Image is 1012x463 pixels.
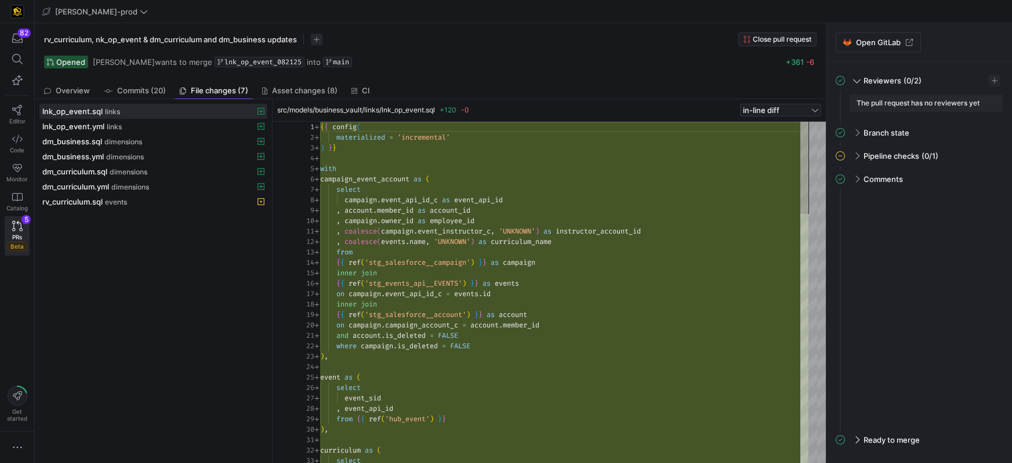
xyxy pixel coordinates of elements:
span: ) [430,414,434,424]
a: PRsBeta5 [5,216,30,256]
span: as [418,216,426,225]
span: { [340,279,344,288]
div: 2 [293,132,314,143]
div: 16 [293,278,314,289]
span: } [478,310,483,319]
span: , [336,237,340,246]
span: as [413,174,422,184]
span: , [336,206,340,215]
div: Reviewers(0/2) [836,94,1003,123]
span: lnk_op_event_082125 [224,58,302,66]
span: event_instructor_c [418,227,491,236]
span: 'UNKNOWN' [434,237,470,246]
span: . [499,320,503,330]
span: as [478,237,487,246]
span: Pipeline checks [864,151,919,161]
span: events [105,198,127,206]
span: = [462,320,466,330]
span: ( [357,373,361,382]
span: dimensions [110,168,147,176]
span: ( [377,227,381,236]
span: } [483,258,487,267]
span: ref [369,414,381,424]
span: Opened [56,57,85,67]
span: ) [320,143,324,152]
span: account [344,206,373,215]
span: rv_curriculum, nk_op_event & dm_curriculum and dm_business updates [44,35,297,44]
span: 'stg_events_api__EVENTS' [365,279,462,288]
span: join [361,268,377,278]
span: Monitor [6,176,28,183]
button: dm_business.ymldimensions [39,149,267,164]
span: inner [336,268,357,278]
span: campaign [361,341,393,351]
span: events [495,279,519,288]
span: wants to merge [93,57,212,67]
div: 1 [293,122,314,132]
span: dimensions [106,153,144,161]
span: instructor_account_id [556,227,641,236]
a: Editor [5,100,30,129]
span: { [361,414,365,424]
span: dimensions [111,183,149,191]
button: 82 [5,28,30,49]
span: , [324,425,328,434]
span: . [381,331,385,340]
span: . [393,341,397,351]
span: from [336,247,353,257]
span: campaign [344,195,377,205]
button: dm_business.sqldimensions [39,134,267,149]
button: [PERSON_NAME]-prod [39,4,151,19]
span: ( [357,122,361,132]
span: on [336,289,344,298]
span: event_sid [344,393,381,403]
span: Get started [7,408,27,422]
span: campaign [381,227,413,236]
span: Branch state [864,128,909,137]
span: account [353,331,381,340]
a: lnk_op_event_082125 [215,57,304,67]
span: account_id [430,206,470,215]
span: . [405,237,409,246]
span: dm_business.yml [42,152,104,161]
span: id [483,289,491,298]
div: 5 [293,163,314,174]
button: rv_curriculum.sqlevents [39,194,267,209]
span: lnk_op_event.yml [42,122,104,131]
img: https://storage.googleapis.com/y42-prod-data-exchange/images/uAsz27BndGEK0hZWDFeOjoxA7jCwgK9jE472... [12,6,23,17]
span: (0/1) [922,151,938,161]
span: ( [361,310,365,319]
span: Overview [56,87,90,94]
mat-expansion-panel-header: Comments [836,170,1003,188]
span: src/models/business_vault/links/lnk_op_event.sql [277,106,435,114]
span: ) [320,425,324,434]
span: Open GitLab [856,38,901,47]
span: , [336,216,340,225]
div: 30 [293,424,314,435]
span: FALSE [450,341,470,351]
span: PRs [12,234,22,240]
span: select [336,383,361,392]
span: . [377,195,381,205]
span: ) [470,258,474,267]
span: ) [466,310,470,319]
span: event_api_id_c [385,289,442,298]
span: event_api_id_c [381,195,438,205]
span: events [454,289,478,298]
span: ) [320,352,324,361]
span: member_id [503,320,539,330]
span: into [307,57,321,67]
span: } [438,414,442,424]
a: Monitor [5,158,30,187]
div: 31 [293,435,314,445]
button: dm_curriculum.sqldimensions [39,164,267,179]
span: { [336,310,340,319]
span: { [340,310,344,319]
span: { [336,279,340,288]
span: campaign_account_c [385,320,458,330]
span: as [418,206,426,215]
span: Commits (20) [117,87,166,94]
span: as [442,195,450,205]
span: . [381,289,385,298]
span: 'incremental' [397,133,450,142]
